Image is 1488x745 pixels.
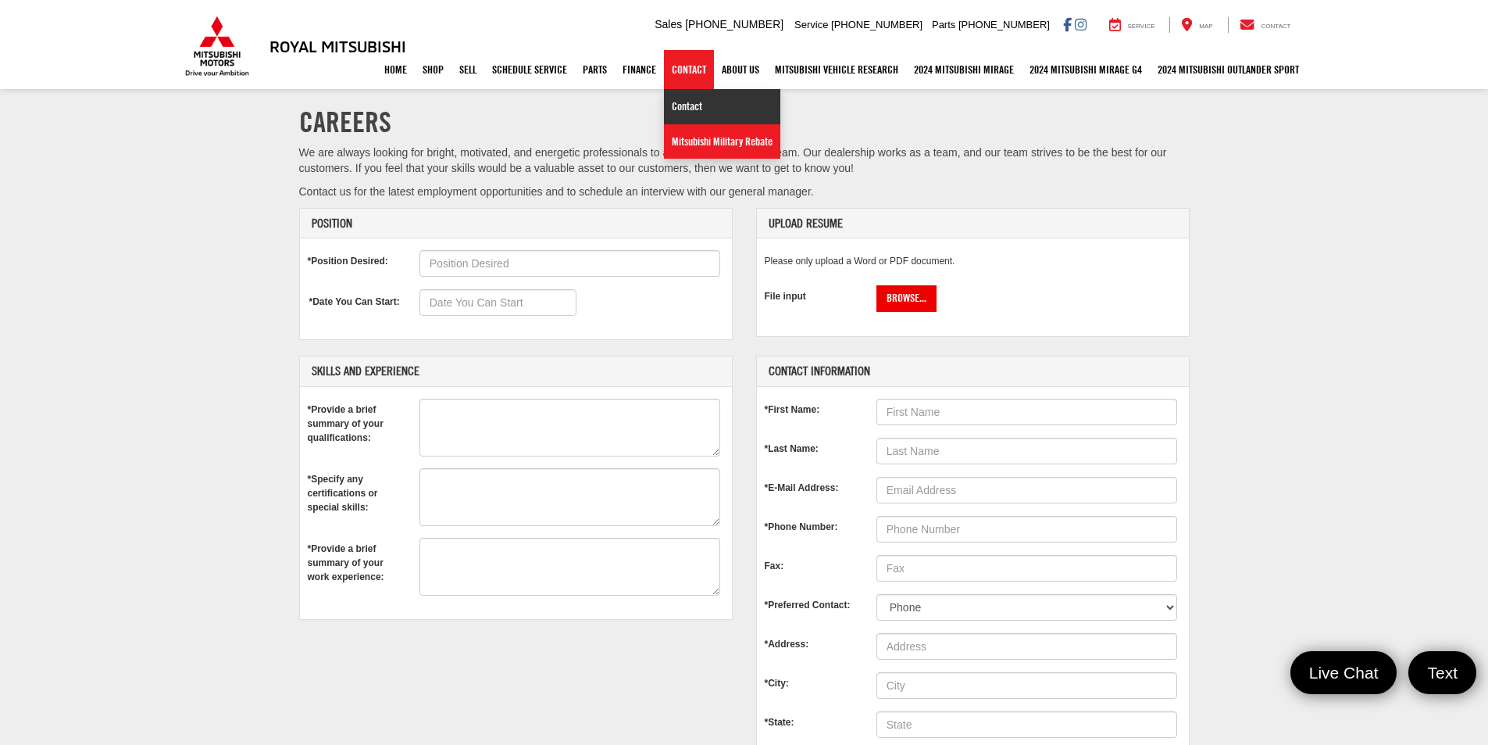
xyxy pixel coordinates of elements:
[876,285,937,312] label: Browse...
[182,16,252,77] img: Mitsubishi
[1228,17,1303,33] a: Contact
[876,555,1177,582] input: Fax
[757,711,865,735] label: *State:
[664,50,714,89] a: Contact
[419,289,576,316] input: Date You Can Start
[300,399,408,422] label: *Provide a brief summary of your qualifications:
[419,250,720,277] input: Position Desired
[757,633,865,657] label: *Address:
[757,399,865,422] label: *First Name:
[1150,50,1307,89] a: 2024 Mitsubishi Outlander SPORT
[451,50,484,89] a: Sell
[376,50,415,89] a: Home
[1261,23,1290,30] span: Contact
[1097,17,1167,33] a: Service
[300,289,408,313] label: *Date You Can Start:
[312,364,419,378] b: Skills and Experience
[757,672,865,696] label: *City:
[714,50,767,89] a: About Us
[415,50,451,89] a: Shop
[757,285,865,309] label: File input
[299,184,1190,200] p: Contact us for the latest employment opportunities and to schedule an interview with our general ...
[765,254,1181,268] p: Please only upload a Word or PDF document.
[757,594,865,618] label: *Preferred Contact:
[831,19,922,30] span: [PHONE_NUMBER]
[1419,662,1465,683] span: Text
[312,216,352,230] b: Position
[615,50,664,89] a: Finance
[300,468,408,492] label: *Specify any certifications or special skills:
[932,19,955,30] span: Parts
[300,250,408,274] label: *Position Desired:
[299,106,1190,138] h1: Careers
[876,711,1177,738] input: State
[1063,18,1072,30] a: Facebook: Click to visit our Facebook page
[1301,662,1386,683] span: Live Chat
[876,438,1177,464] input: Last Name
[269,38,406,55] h3: Royal Mitsubishi
[575,50,615,89] a: Parts: Opens in a new tab
[876,477,1177,503] input: Email Address
[876,516,1177,543] input: Phone Number
[958,19,1050,30] span: [PHONE_NUMBER]
[484,50,575,89] a: Schedule Service: Opens in a new tab
[757,438,865,461] label: *Last Name:
[300,538,408,561] label: *Provide a brief summary of your work experience:
[655,18,682,30] span: Sales
[664,89,780,124] a: Contact
[757,477,865,500] label: *E-Mail Address:
[685,18,783,30] span: [PHONE_NUMBER]
[1128,23,1155,30] span: Service
[757,516,865,539] label: *Phone Number:
[876,672,1177,699] input: City
[1169,17,1224,33] a: Map
[794,19,828,30] span: Service
[1290,651,1397,694] a: Live Chat
[1408,651,1476,694] a: Text
[664,124,780,159] a: Mitsubishi Military Rebate
[876,399,1177,425] input: First Name
[1199,23,1212,30] span: Map
[299,145,1190,177] p: We are always looking for bright, motivated, and energetic professionals to add to our world-clas...
[1075,18,1087,30] a: Instagram: Click to visit our Instagram page
[757,555,865,578] label: Fax:
[876,633,1177,660] input: Address
[906,50,1022,89] a: 2024 Mitsubishi Mirage
[767,50,906,89] a: Mitsubishi Vehicle Research
[769,216,843,230] b: Upload Resume
[769,364,870,378] b: Contact Information
[1022,50,1150,89] a: 2024 Mitsubishi Mirage G4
